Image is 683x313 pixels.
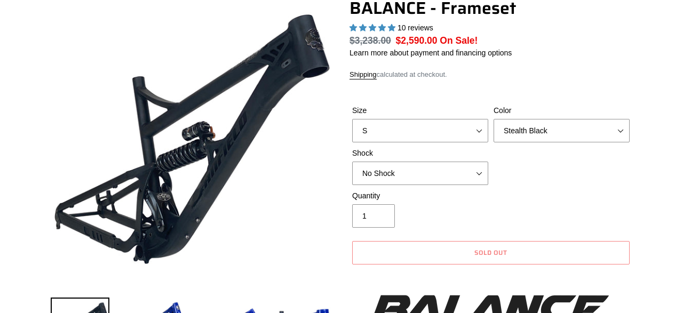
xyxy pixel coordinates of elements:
[352,241,630,264] button: Sold out
[396,35,438,46] span: $2,590.00
[440,34,478,47] span: On Sale!
[474,247,508,258] span: Sold out
[352,148,488,159] label: Shock
[350,70,377,79] a: Shipping
[494,105,630,116] label: Color
[398,23,433,32] span: 10 reviews
[350,23,398,32] span: 5.00 stars
[350,35,391,46] s: $3,238.00
[352,105,488,116] label: Size
[350,69,632,80] div: calculated at checkout.
[350,49,512,57] a: Learn more about payment and financing options
[352,190,488,202] label: Quantity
